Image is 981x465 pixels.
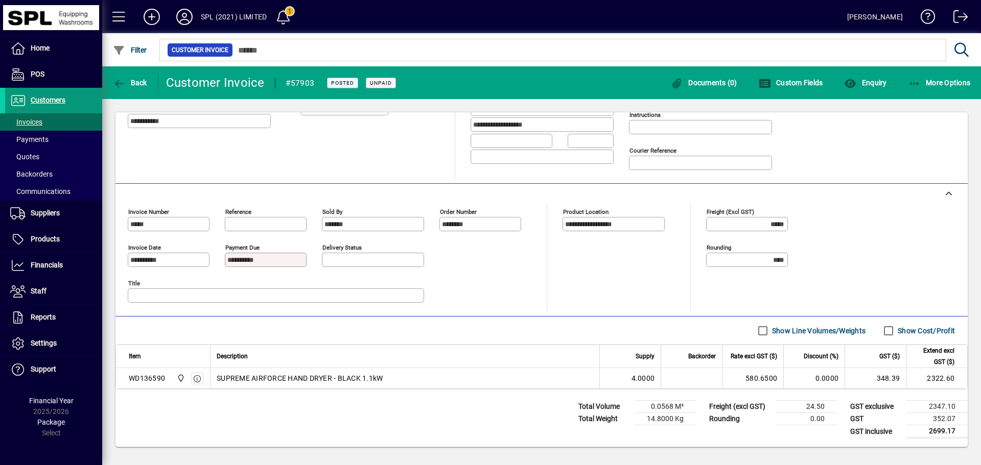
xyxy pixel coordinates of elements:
[5,305,102,330] a: Reports
[636,351,655,362] span: Supply
[729,373,777,383] div: 580.6500
[31,44,50,52] span: Home
[168,8,201,26] button: Profile
[906,425,968,438] td: 2699.17
[5,227,102,252] a: Products
[5,183,102,200] a: Communications
[331,80,354,86] span: Posted
[906,74,973,92] button: More Options
[908,79,971,87] span: More Options
[31,313,56,321] span: Reports
[906,401,968,413] td: 2347.10
[31,287,46,295] span: Staff
[770,326,866,336] label: Show Line Volumes/Weights
[102,74,158,92] app-page-header-button: Back
[5,148,102,165] a: Quotes
[845,413,906,425] td: GST
[845,425,906,438] td: GST inclusive
[10,153,39,161] span: Quotes
[783,368,845,388] td: 0.0000
[322,244,362,251] mat-label: Delivery status
[776,401,837,413] td: 24.50
[225,208,251,215] mat-label: Reference
[906,368,967,388] td: 2322.60
[225,244,260,251] mat-label: Payment due
[128,244,161,251] mat-label: Invoice date
[804,351,838,362] span: Discount (%)
[847,9,903,25] div: [PERSON_NAME]
[5,131,102,148] a: Payments
[842,74,889,92] button: Enquiry
[5,36,102,61] a: Home
[10,170,53,178] span: Backorders
[286,75,315,91] div: #57903
[322,208,342,215] mat-label: Sold by
[10,135,49,143] span: Payments
[31,235,60,243] span: Products
[5,279,102,304] a: Staff
[370,80,392,86] span: Unpaid
[217,373,383,383] span: SUPREME AIRFORCE HAND DRYER - BLACK 1.1kW
[845,368,906,388] td: 348.39
[635,401,696,413] td: 0.0568 M³
[110,41,150,59] button: Filter
[37,418,65,426] span: Package
[172,45,228,55] span: Customer Invoice
[573,401,635,413] td: Total Volume
[946,2,968,35] a: Logout
[844,79,886,87] span: Enquiry
[31,70,44,78] span: POS
[129,373,165,383] div: WD136590
[632,373,655,383] span: 4.0000
[166,75,265,91] div: Customer Invoice
[5,62,102,87] a: POS
[5,253,102,278] a: Financials
[668,74,740,92] button: Documents (0)
[128,280,140,287] mat-label: Title
[440,208,477,215] mat-label: Order number
[845,401,906,413] td: GST exclusive
[31,261,63,269] span: Financials
[5,201,102,226] a: Suppliers
[704,413,776,425] td: Rounding
[110,74,150,92] button: Back
[31,365,56,373] span: Support
[563,208,609,215] mat-label: Product location
[573,413,635,425] td: Total Weight
[29,397,74,405] span: Financial Year
[128,208,169,215] mat-label: Invoice number
[913,345,954,368] span: Extend excl GST ($)
[10,118,42,126] span: Invoices
[707,208,754,215] mat-label: Freight (excl GST)
[759,79,823,87] span: Custom Fields
[707,244,731,251] mat-label: Rounding
[174,373,186,384] span: SPL (2021) Limited
[5,357,102,382] a: Support
[5,331,102,356] a: Settings
[5,113,102,131] a: Invoices
[201,9,267,25] div: SPL (2021) LIMITED
[629,147,676,154] mat-label: Courier Reference
[217,351,248,362] span: Description
[896,326,955,336] label: Show Cost/Profit
[31,96,65,104] span: Customers
[635,413,696,425] td: 14.8000 Kg
[671,79,737,87] span: Documents (0)
[129,351,141,362] span: Item
[10,187,71,195] span: Communications
[731,351,777,362] span: Rate excl GST ($)
[629,111,661,118] mat-label: Instructions
[113,79,147,87] span: Back
[704,401,776,413] td: Freight (excl GST)
[31,339,57,347] span: Settings
[5,165,102,183] a: Backorders
[31,209,60,217] span: Suppliers
[135,8,168,26] button: Add
[776,413,837,425] td: 0.00
[756,74,826,92] button: Custom Fields
[913,2,936,35] a: Knowledge Base
[688,351,716,362] span: Backorder
[879,351,900,362] span: GST ($)
[113,46,147,54] span: Filter
[906,413,968,425] td: 352.07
